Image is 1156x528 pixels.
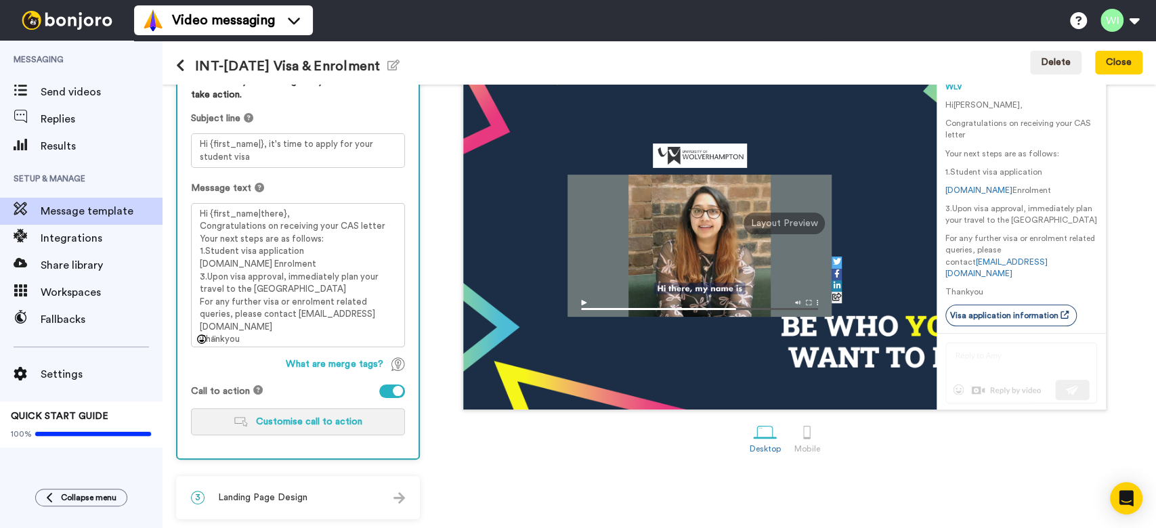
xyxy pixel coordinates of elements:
span: Results [41,138,163,154]
img: player-controls-full.svg [568,293,832,317]
span: Collapse menu [61,492,116,503]
span: Integrations [41,230,163,246]
div: 3Landing Page Design [176,476,420,519]
span: Message text [191,181,251,195]
span: Send videos [41,84,163,100]
img: reply-preview.svg [945,343,1097,403]
span: Video messaging [172,11,275,30]
div: Mobile [794,444,819,454]
textarea: Hi {first_name|}, it's time to apply for your student visa [191,133,405,168]
h1: INT-[DATE] Visa & Enrolment [176,58,399,74]
div: Layout Preview [744,213,825,234]
label: Personalise your message so your customers take action. [191,74,405,102]
a: [EMAIL_ADDRESS][DOMAIN_NAME] [945,258,1048,278]
span: Subject line [191,112,240,125]
img: vm-color.svg [142,9,164,31]
div: WLV [945,81,1097,93]
p: 3.Upon visa approval, immediately plan your travel to the [GEOGRAPHIC_DATA] [945,203,1097,226]
img: arrow.svg [393,492,405,504]
span: Call to action [191,384,250,398]
div: Desktop [749,444,781,454]
a: Visa application information [945,305,1077,326]
span: QUICK START GUIDE [11,412,108,421]
button: Customise call to action [191,408,405,435]
button: Close [1095,51,1142,75]
span: Settings [41,366,163,382]
textarea: Hi {first_name|there}, Congratulations on receiving your CAS letter Your next steps are as follow... [191,203,405,347]
p: Hi [PERSON_NAME] , [945,100,1097,111]
img: c0db3496-36db-47dd-bc5f-9f3a1f8391a7 [653,144,747,168]
p: Your next steps are as follows: [945,148,1097,160]
span: 100% [11,428,32,439]
p: Thankyou [945,286,1097,298]
span: 3 [191,491,205,504]
a: Desktop [742,414,788,460]
span: What are merge tags? [286,357,383,371]
a: Mobile [788,414,826,460]
div: Open Intercom Messenger [1110,482,1142,514]
span: Fallbacks [41,311,163,328]
img: customiseCTA.svg [234,417,248,426]
p: Enrolment [945,185,1097,196]
span: Workspaces [41,284,163,301]
span: Customise call to action [256,417,362,426]
button: Delete [1030,51,1082,75]
p: For any further visa or enrolment related queries, please contact [945,233,1097,280]
span: Landing Page Design [218,491,307,504]
span: Replies [41,111,163,127]
img: bj-logo-header-white.svg [16,11,118,30]
button: Collapse menu [35,489,127,506]
p: Congratulations on receiving your CAS letter [945,118,1097,141]
span: Share library [41,257,163,273]
p: 1.Student visa application [945,167,1097,178]
a: [DOMAIN_NAME] [945,186,1012,194]
img: TagTips.svg [391,357,405,371]
span: Message template [41,203,163,219]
